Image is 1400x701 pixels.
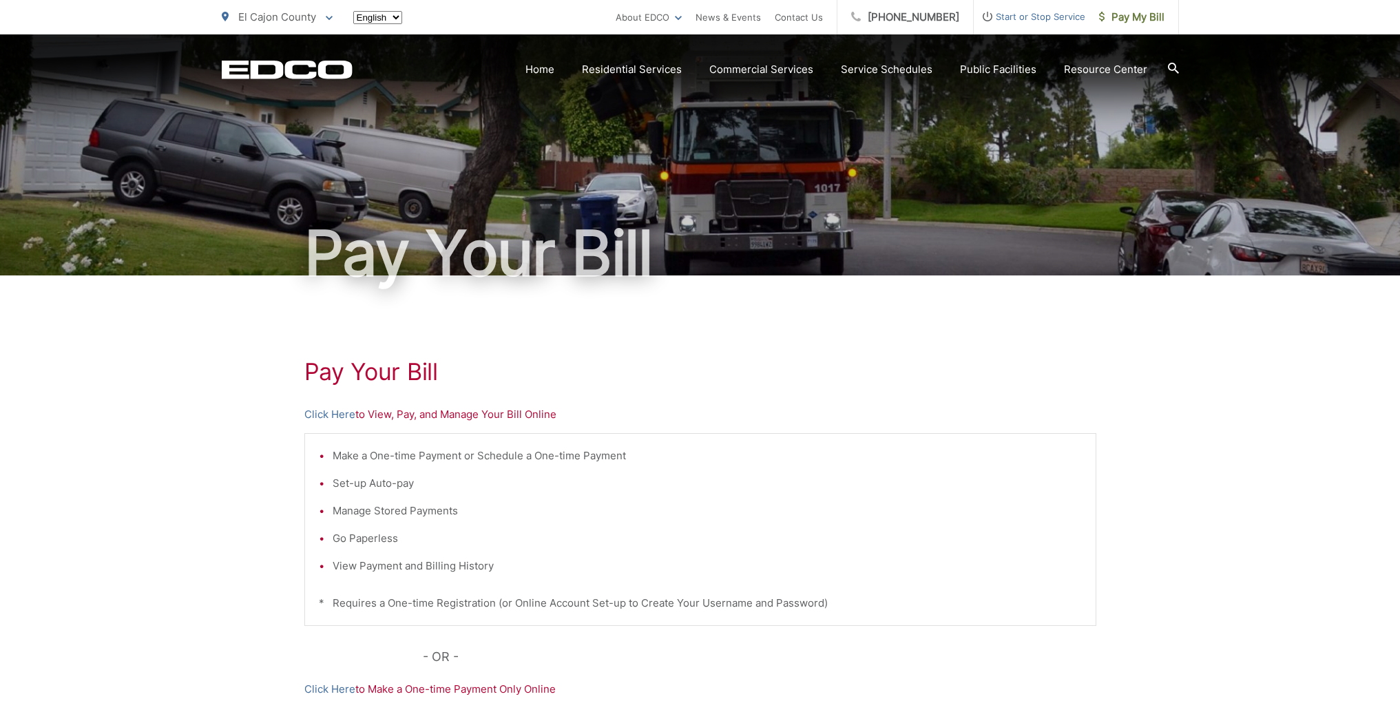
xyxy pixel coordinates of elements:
span: Pay My Bill [1099,9,1164,25]
a: Service Schedules [841,61,932,78]
p: to View, Pay, and Manage Your Bill Online [304,406,1096,423]
h1: Pay Your Bill [304,358,1096,386]
p: - OR - [423,647,1096,667]
a: Commercial Services [709,61,813,78]
a: Public Facilities [960,61,1036,78]
a: About EDCO [616,9,682,25]
select: Select a language [353,11,402,24]
li: Go Paperless [333,530,1082,547]
li: Manage Stored Payments [333,503,1082,519]
h1: Pay Your Bill [222,219,1179,288]
a: News & Events [696,9,761,25]
p: to Make a One-time Payment Only Online [304,681,1096,698]
a: Click Here [304,406,355,423]
a: Residential Services [582,61,682,78]
li: Set-up Auto-pay [333,475,1082,492]
span: El Cajon County [238,10,316,23]
a: Home [525,61,554,78]
li: Make a One-time Payment or Schedule a One-time Payment [333,448,1082,464]
li: View Payment and Billing History [333,558,1082,574]
a: EDCD logo. Return to the homepage. [222,60,353,79]
p: * Requires a One-time Registration (or Online Account Set-up to Create Your Username and Password) [319,595,1082,611]
a: Click Here [304,681,355,698]
a: Resource Center [1064,61,1147,78]
a: Contact Us [775,9,823,25]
